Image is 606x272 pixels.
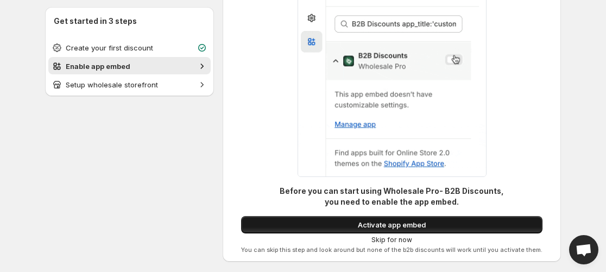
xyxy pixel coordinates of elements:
[66,62,130,71] span: Enable app embed
[66,43,153,52] span: Create your first discount
[371,236,412,244] span: Skip for now
[54,16,205,27] h2: Get started in 3 steps
[278,186,506,207] p: Before you can start using Wholesale Pro- B2B Discounts, you need to enable the app embed.
[66,80,158,89] span: Setup wholesale storefront
[241,216,542,233] button: Activate app embed
[358,219,426,230] span: Activate app embed
[367,233,416,246] button: Skip for now
[569,235,598,264] div: Open chat
[241,246,542,253] p: You can skip this step and look around but none of the b2b discounts will work until you activate...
